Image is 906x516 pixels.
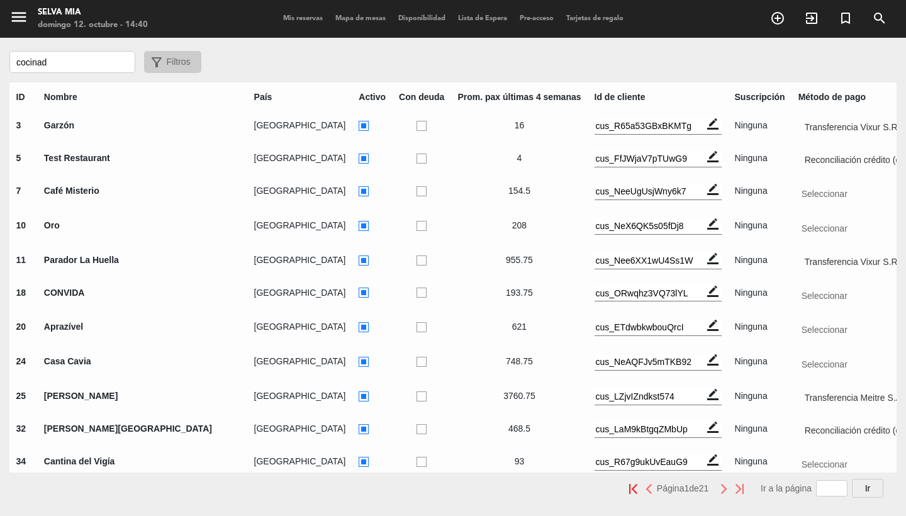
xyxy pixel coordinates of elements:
[707,253,719,264] span: border_color
[707,184,719,195] span: border_color
[9,279,37,313] th: 18
[9,8,28,31] button: menu
[37,279,247,313] th: CONVIDA
[37,83,247,111] th: Nombre
[247,144,352,177] td: [GEOGRAPHIC_DATA]
[9,447,37,482] th: 34
[770,11,785,26] i: add_circle_outline
[451,246,588,279] td: 955.75
[37,382,247,415] th: [PERSON_NAME]
[247,313,352,347] td: [GEOGRAPHIC_DATA]
[38,19,148,31] div: domingo 12. octubre - 14:40
[707,422,719,433] span: border_color
[728,246,791,279] td: Ninguna
[629,484,637,494] img: first.png
[872,11,887,26] i: search
[707,286,719,297] span: border_color
[451,347,588,382] td: 748.75
[804,11,819,26] i: exit_to_app
[451,313,588,347] td: 621
[37,177,247,211] th: Café Misterio
[838,11,853,26] i: turned_in_not
[37,211,247,246] th: Oro
[392,15,452,22] span: Disponibilidad
[9,177,37,211] th: 7
[588,83,728,111] th: Id de cliente
[37,347,247,382] th: Casa Cavia
[761,479,883,498] div: Ir a la página
[247,111,352,144] td: [GEOGRAPHIC_DATA]
[707,389,719,400] span: border_color
[37,144,247,177] th: Test Restaurant
[645,484,653,494] img: prev.png
[707,354,719,366] span: border_color
[149,55,164,70] span: filter_alt
[247,447,352,482] td: [GEOGRAPHIC_DATA]
[513,15,560,22] span: Pre-acceso
[451,144,588,177] td: 4
[9,382,37,415] th: 25
[625,483,747,493] pagination-template: Página de
[451,211,588,246] td: 208
[451,382,588,415] td: 3760.75
[247,347,352,382] td: [GEOGRAPHIC_DATA]
[393,83,451,111] th: Con deuda
[728,313,791,347] td: Ninguna
[9,415,37,447] th: 32
[352,83,393,111] th: Activo
[247,177,352,211] td: [GEOGRAPHIC_DATA]
[707,320,719,331] span: border_color
[247,83,352,111] th: País
[451,415,588,447] td: 468.5
[451,111,588,144] td: 16
[707,218,719,230] span: border_color
[451,177,588,211] td: 154.5
[728,211,791,246] td: Ninguna
[728,83,791,111] th: Suscripción
[9,313,37,347] th: 20
[9,144,37,177] th: 5
[707,151,719,162] span: border_color
[9,83,37,111] th: ID
[167,55,191,69] span: Filtros
[247,279,352,313] td: [GEOGRAPHIC_DATA]
[247,415,352,447] td: [GEOGRAPHIC_DATA]
[247,382,352,415] td: [GEOGRAPHIC_DATA]
[451,279,588,313] td: 193.75
[728,415,791,447] td: Ninguna
[728,382,791,415] td: Ninguna
[735,484,744,494] img: last.png
[728,447,791,482] td: Ninguna
[451,83,588,111] th: Prom. pax últimas 4 semanas
[37,447,247,482] th: Cantina del Vigía
[451,447,588,482] td: 93
[728,144,791,177] td: Ninguna
[37,415,247,447] th: [PERSON_NAME][GEOGRAPHIC_DATA]
[852,479,883,498] button: Ir
[9,246,37,279] th: 11
[720,484,728,494] img: next.png
[37,111,247,144] th: Garzón
[247,246,352,279] td: [GEOGRAPHIC_DATA]
[560,15,630,22] span: Tarjetas de regalo
[728,279,791,313] td: Ninguna
[728,111,791,144] td: Ninguna
[9,51,135,73] input: Buscar por nombre
[9,8,28,26] i: menu
[699,483,709,493] span: 21
[9,347,37,382] th: 24
[707,118,719,130] span: border_color
[9,211,37,246] th: 10
[707,454,719,466] span: border_color
[9,111,37,144] th: 3
[37,246,247,279] th: Parador La Huella
[38,6,148,19] div: Selva Mia
[277,15,329,22] span: Mis reservas
[728,347,791,382] td: Ninguna
[37,313,247,347] th: Aprazível
[329,15,392,22] span: Mapa de mesas
[452,15,513,22] span: Lista de Espera
[247,211,352,246] td: [GEOGRAPHIC_DATA]
[728,177,791,211] td: Ninguna
[684,483,689,493] span: 1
